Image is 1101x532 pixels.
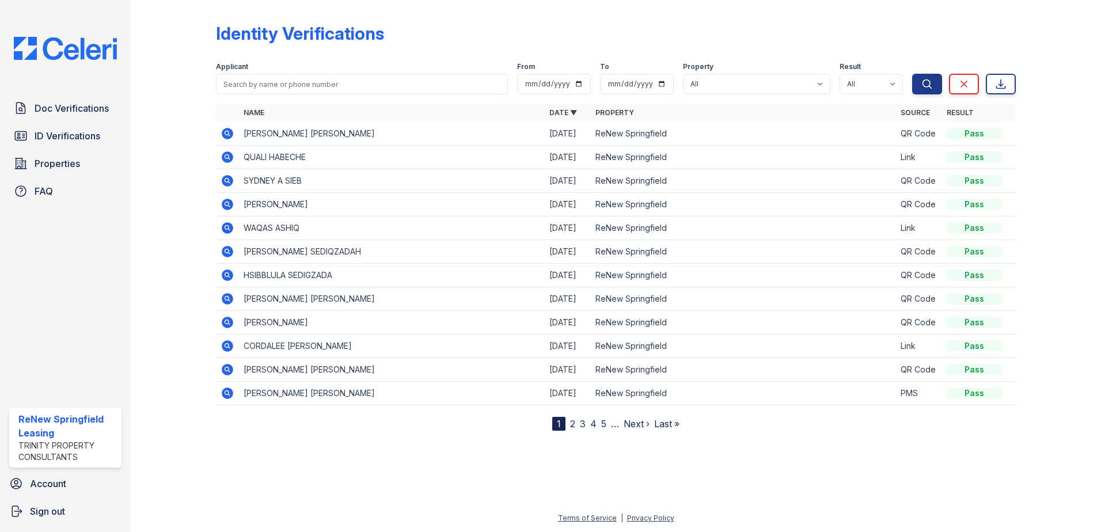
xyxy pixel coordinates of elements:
[35,129,100,143] span: ID Verifications
[896,122,942,146] td: QR Code
[239,122,545,146] td: [PERSON_NAME] [PERSON_NAME]
[840,62,861,71] label: Result
[244,108,264,117] a: Name
[5,500,126,523] a: Sign out
[947,293,1002,305] div: Pass
[591,146,897,169] td: ReNew Springfield
[896,358,942,382] td: QR Code
[545,287,591,311] td: [DATE]
[591,335,897,358] td: ReNew Springfield
[239,382,545,405] td: [PERSON_NAME] [PERSON_NAME]
[580,418,586,430] a: 3
[896,335,942,358] td: Link
[591,193,897,216] td: ReNew Springfield
[30,477,66,491] span: Account
[30,504,65,518] span: Sign out
[591,169,897,193] td: ReNew Springfield
[35,157,80,170] span: Properties
[18,412,117,440] div: ReNew Springfield Leasing
[239,216,545,240] td: WAQAS ASHIQ
[621,514,623,522] div: |
[896,169,942,193] td: QR Code
[600,62,609,71] label: To
[947,175,1002,187] div: Pass
[239,240,545,264] td: [PERSON_NAME] SEDIQZADAH
[545,169,591,193] td: [DATE]
[591,311,897,335] td: ReNew Springfield
[654,418,679,430] a: Last »
[545,146,591,169] td: [DATE]
[18,440,117,463] div: Trinity Property Consultants
[591,122,897,146] td: ReNew Springfield
[627,514,674,522] a: Privacy Policy
[947,108,974,117] a: Result
[947,222,1002,234] div: Pass
[896,146,942,169] td: Link
[517,62,535,71] label: From
[591,382,897,405] td: ReNew Springfield
[239,311,545,335] td: [PERSON_NAME]
[239,358,545,382] td: [PERSON_NAME] [PERSON_NAME]
[896,311,942,335] td: QR Code
[216,74,508,94] input: Search by name or phone number
[601,418,606,430] a: 5
[947,199,1002,210] div: Pass
[545,358,591,382] td: [DATE]
[947,340,1002,352] div: Pass
[947,364,1002,375] div: Pass
[216,62,248,71] label: Applicant
[896,193,942,216] td: QR Code
[947,317,1002,328] div: Pass
[239,169,545,193] td: SYDNEY A SIEB
[239,264,545,287] td: HSIBBLULA SEDIGZADA
[239,335,545,358] td: CORDALEE [PERSON_NAME]
[9,152,122,175] a: Properties
[896,216,942,240] td: Link
[9,180,122,203] a: FAQ
[545,193,591,216] td: [DATE]
[545,311,591,335] td: [DATE]
[239,287,545,311] td: [PERSON_NAME] [PERSON_NAME]
[947,151,1002,163] div: Pass
[552,417,565,431] div: 1
[590,418,597,430] a: 4
[591,216,897,240] td: ReNew Springfield
[545,264,591,287] td: [DATE]
[5,472,126,495] a: Account
[35,184,53,198] span: FAQ
[896,240,942,264] td: QR Code
[591,240,897,264] td: ReNew Springfield
[5,37,126,60] img: CE_Logo_Blue-a8612792a0a2168367f1c8372b55b34899dd931a85d93a1a3d3e32e68fde9ad4.png
[611,417,619,431] span: …
[896,382,942,405] td: PMS
[683,62,713,71] label: Property
[545,216,591,240] td: [DATE]
[558,514,617,522] a: Terms of Service
[947,387,1002,399] div: Pass
[595,108,634,117] a: Property
[9,97,122,120] a: Doc Verifications
[545,335,591,358] td: [DATE]
[896,264,942,287] td: QR Code
[947,246,1002,257] div: Pass
[35,101,109,115] span: Doc Verifications
[624,418,650,430] a: Next ›
[591,358,897,382] td: ReNew Springfield
[947,269,1002,281] div: Pass
[239,146,545,169] td: QUALI HABECHE
[239,193,545,216] td: [PERSON_NAME]
[545,240,591,264] td: [DATE]
[901,108,930,117] a: Source
[549,108,577,117] a: Date ▼
[9,124,122,147] a: ID Verifications
[896,287,942,311] td: QR Code
[591,287,897,311] td: ReNew Springfield
[545,382,591,405] td: [DATE]
[545,122,591,146] td: [DATE]
[947,128,1002,139] div: Pass
[216,23,384,44] div: Identity Verifications
[591,264,897,287] td: ReNew Springfield
[570,418,575,430] a: 2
